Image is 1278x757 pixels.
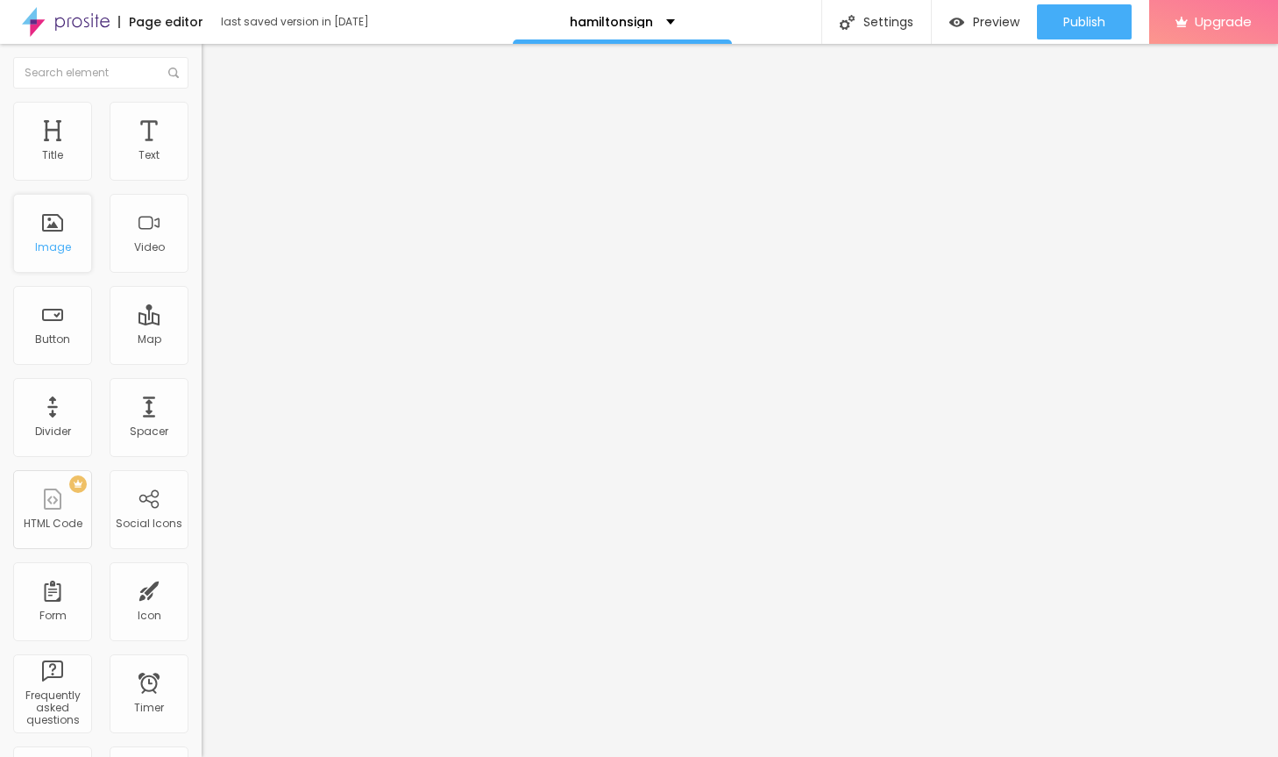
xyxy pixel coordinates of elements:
[24,518,82,530] div: HTML Code
[39,610,67,622] div: Form
[932,4,1037,39] button: Preview
[138,333,161,346] div: Map
[949,15,964,30] img: view-1.svg
[130,425,168,438] div: Spacer
[138,149,160,161] div: Text
[202,44,1278,757] iframe: Editor
[35,425,71,438] div: Divider
[840,15,855,30] img: Icone
[116,518,182,530] div: Social Icons
[1037,4,1132,39] button: Publish
[1195,14,1252,29] span: Upgrade
[168,68,179,78] img: Icone
[138,610,161,622] div: Icon
[1063,15,1105,29] span: Publish
[18,689,87,727] div: Frequently asked questions
[13,57,188,89] input: Search element
[35,241,71,254] div: Image
[35,333,70,346] div: Button
[134,241,165,254] div: Video
[118,16,203,28] div: Page editor
[42,149,63,161] div: Title
[134,702,164,714] div: Timer
[973,15,1019,29] span: Preview
[221,17,422,27] div: last saved version in [DATE]
[570,16,653,28] p: hamiltonsign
